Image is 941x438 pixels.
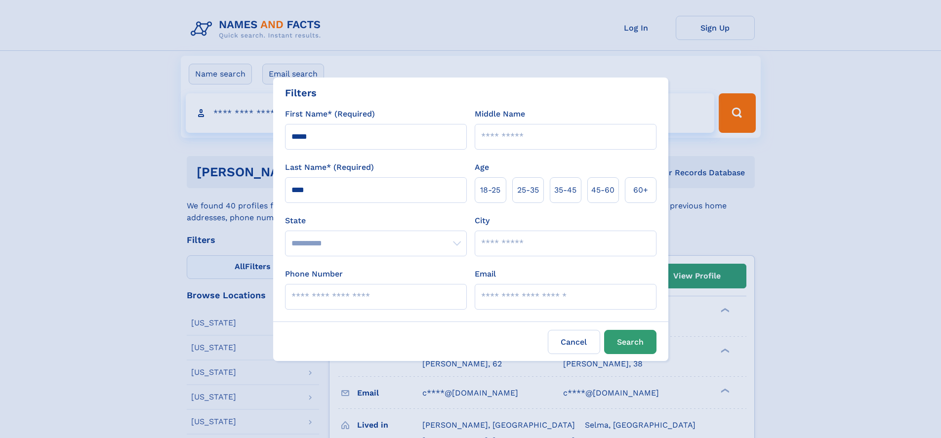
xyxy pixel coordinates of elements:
[548,330,600,354] label: Cancel
[633,184,648,196] span: 60+
[480,184,500,196] span: 18‑25
[285,268,343,280] label: Phone Number
[475,161,489,173] label: Age
[554,184,576,196] span: 35‑45
[285,161,374,173] label: Last Name* (Required)
[285,108,375,120] label: First Name* (Required)
[475,215,490,227] label: City
[475,268,496,280] label: Email
[285,215,467,227] label: State
[285,85,317,100] div: Filters
[517,184,539,196] span: 25‑35
[475,108,525,120] label: Middle Name
[604,330,656,354] button: Search
[591,184,614,196] span: 45‑60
